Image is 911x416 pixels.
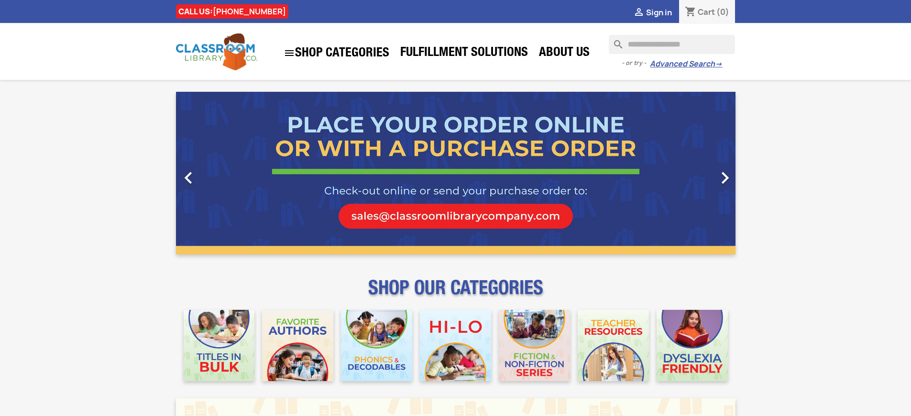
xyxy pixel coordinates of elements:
span: (0) [716,7,729,17]
p: SHOP OUR CATEGORIES [176,285,735,302]
a: SHOP CATEGORIES [279,43,394,64]
a: Advanced Search→ [650,59,722,69]
a: About Us [534,44,594,63]
a: Previous [176,92,260,254]
a: [PHONE_NUMBER] [213,6,286,17]
i:  [633,7,645,19]
i:  [713,166,737,190]
a:  Sign in [633,7,672,18]
img: CLC_HiLo_Mobile.jpg [420,310,491,381]
img: Classroom Library Company [176,33,257,70]
img: CLC_Bulk_Mobile.jpg [184,310,255,381]
a: Fulfillment Solutions [395,44,533,63]
span: → [715,59,722,69]
img: CLC_Phonics_And_Decodables_Mobile.jpg [341,310,412,381]
i:  [284,47,295,59]
span: - or try - [622,58,650,68]
img: CLC_Dyslexia_Mobile.jpg [657,310,728,381]
input: Search [609,35,735,54]
ul: Carousel container [176,92,735,254]
div: CALL US: [176,4,288,19]
span: Cart [698,7,715,17]
img: CLC_Fiction_Nonfiction_Mobile.jpg [499,310,570,381]
i: shopping_cart [685,7,696,18]
img: CLC_Favorite_Authors_Mobile.jpg [262,310,333,381]
a: Next [651,92,735,254]
span: Sign in [646,7,672,18]
i: search [609,35,620,46]
i:  [176,166,200,190]
img: CLC_Teacher_Resources_Mobile.jpg [578,310,649,381]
